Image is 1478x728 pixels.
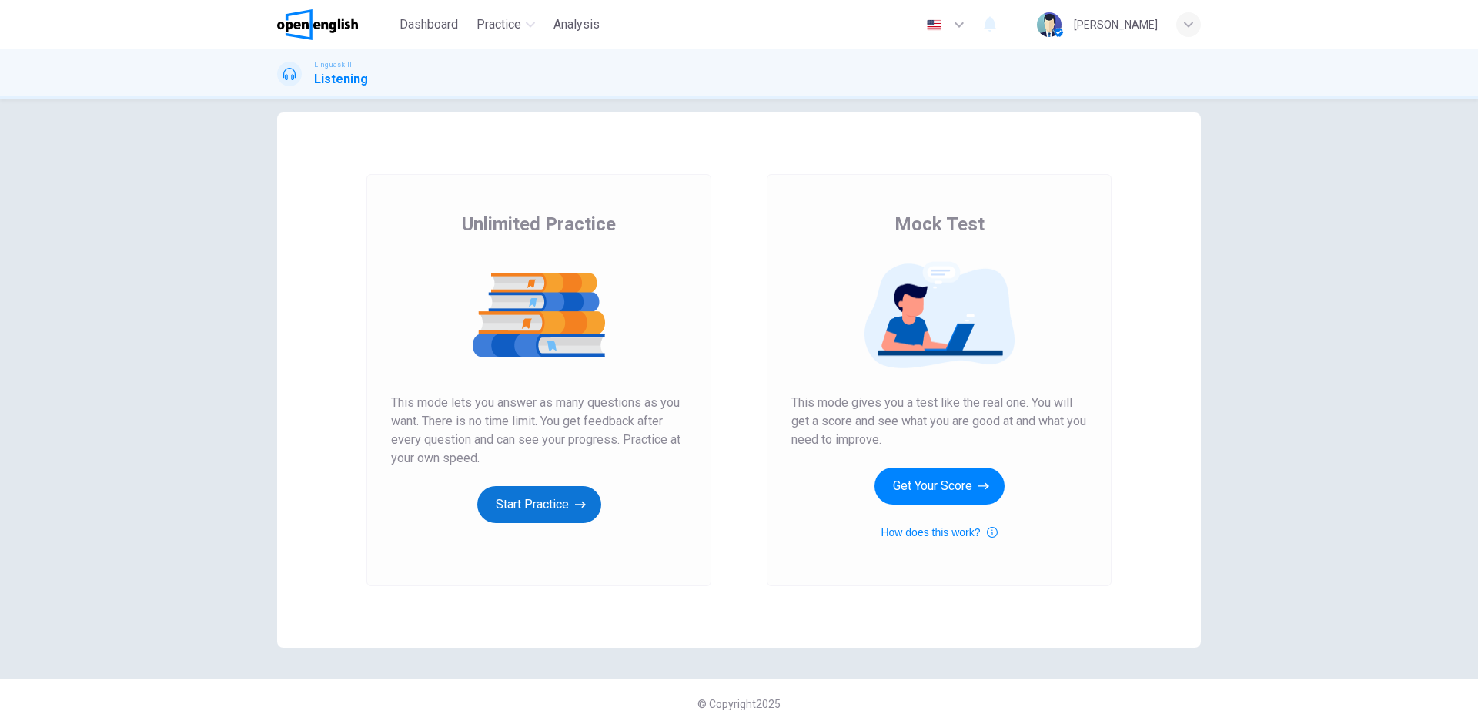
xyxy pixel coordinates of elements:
button: Dashboard [393,11,464,39]
h1: Listening [314,70,368,89]
span: Unlimited Practice [462,212,616,237]
img: OpenEnglish logo [277,9,358,40]
div: [PERSON_NAME] [1074,15,1158,34]
button: Start Practice [477,486,601,523]
button: Get Your Score [874,468,1005,505]
button: Analysis [547,11,606,39]
span: This mode lets you answer as many questions as you want. There is no time limit. You get feedback... [391,394,687,468]
span: Mock Test [894,212,985,237]
span: Practice [477,15,521,34]
span: © Copyright 2025 [697,698,781,710]
span: Linguaskill [314,59,352,70]
img: en [925,19,944,31]
span: Analysis [553,15,600,34]
span: This mode gives you a test like the real one. You will get a score and see what you are good at a... [791,394,1087,449]
img: Profile picture [1037,12,1062,37]
button: How does this work? [881,523,997,542]
a: OpenEnglish logo [277,9,393,40]
span: Dashboard [400,15,458,34]
button: Practice [470,11,541,39]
